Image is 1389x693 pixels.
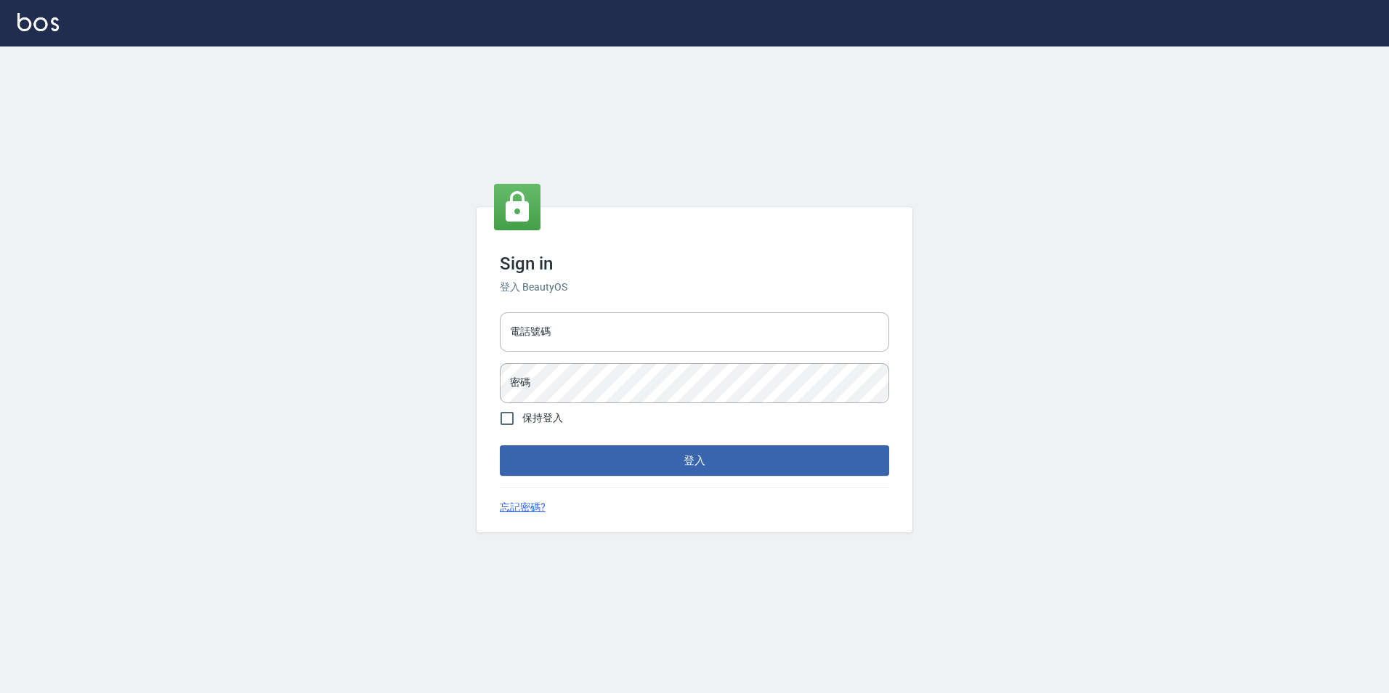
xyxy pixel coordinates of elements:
img: Logo [17,13,59,31]
h3: Sign in [500,254,889,274]
button: 登入 [500,445,889,476]
span: 保持登入 [522,410,563,426]
a: 忘記密碼? [500,500,546,515]
h6: 登入 BeautyOS [500,280,889,295]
